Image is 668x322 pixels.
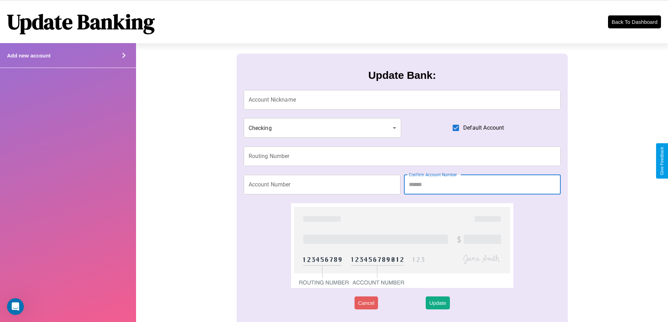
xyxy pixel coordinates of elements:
[244,118,402,138] div: Checking
[409,172,457,178] label: Confirm Account Number
[7,7,155,36] h1: Update Banking
[660,147,664,175] div: Give Feedback
[463,124,504,132] span: Default Account
[7,298,24,315] iframe: Intercom live chat
[608,15,661,28] button: Back To Dashboard
[291,203,513,288] img: check
[426,296,450,309] button: Update
[355,296,378,309] button: Cancel
[368,69,436,81] h3: Update Bank:
[7,53,50,59] h4: Add new account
